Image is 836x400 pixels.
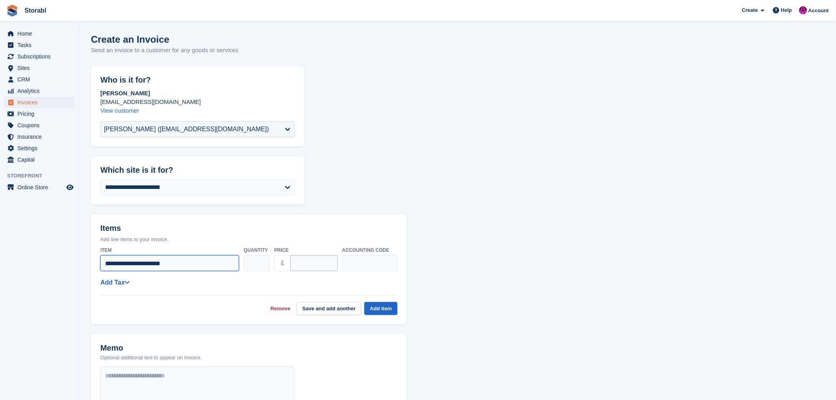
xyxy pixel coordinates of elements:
[100,224,397,234] h2: Items
[100,166,295,175] h2: Which site is it for?
[17,85,65,96] span: Analytics
[100,236,397,243] p: Add line items to your invoice.
[100,354,202,362] p: Optional additional text to appear on invoice.
[742,6,758,14] span: Create
[100,279,130,286] a: Add Tax
[100,343,202,353] h2: Memo
[17,62,65,74] span: Sites
[781,6,792,14] span: Help
[91,46,239,55] p: Send an invoice to a customer for any goods or services
[65,183,75,192] a: Preview store
[4,154,75,165] a: menu
[17,74,65,85] span: CRM
[297,302,361,315] button: Save and add another
[100,75,295,85] h2: Who is it for?
[17,108,65,119] span: Pricing
[17,28,65,39] span: Home
[7,172,79,180] span: Storefront
[342,247,397,254] label: Accounting code
[799,6,807,14] img: Helen Morton
[244,247,269,254] label: Quantity
[104,125,269,134] div: [PERSON_NAME] ([EMAIL_ADDRESS][DOMAIN_NAME])
[4,40,75,51] a: menu
[100,247,239,254] label: Item
[100,107,139,114] a: View customer
[17,40,65,51] span: Tasks
[17,97,65,108] span: Invoices
[100,89,295,98] p: [PERSON_NAME]
[91,34,239,45] h1: Create an Invoice
[17,51,65,62] span: Subscriptions
[17,182,65,193] span: Online Store
[271,305,291,313] a: Remove
[4,74,75,85] a: menu
[17,120,65,131] span: Coupons
[17,131,65,142] span: Insurance
[17,143,65,154] span: Settings
[4,62,75,74] a: menu
[274,247,337,254] label: Price
[21,4,49,17] a: Storabl
[4,143,75,154] a: menu
[4,120,75,131] a: menu
[100,98,295,106] p: [EMAIL_ADDRESS][DOMAIN_NAME]
[17,154,65,165] span: Capital
[4,108,75,119] a: menu
[6,5,18,17] img: stora-icon-8386f47178a22dfd0bd8f6a31ec36ba5ce8667c1dd55bd0f319d3a0aa187defe.svg
[4,182,75,193] a: menu
[808,7,829,15] span: Account
[4,97,75,108] a: menu
[364,302,397,315] button: Add item
[4,28,75,39] a: menu
[4,51,75,62] a: menu
[4,131,75,142] a: menu
[4,85,75,96] a: menu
